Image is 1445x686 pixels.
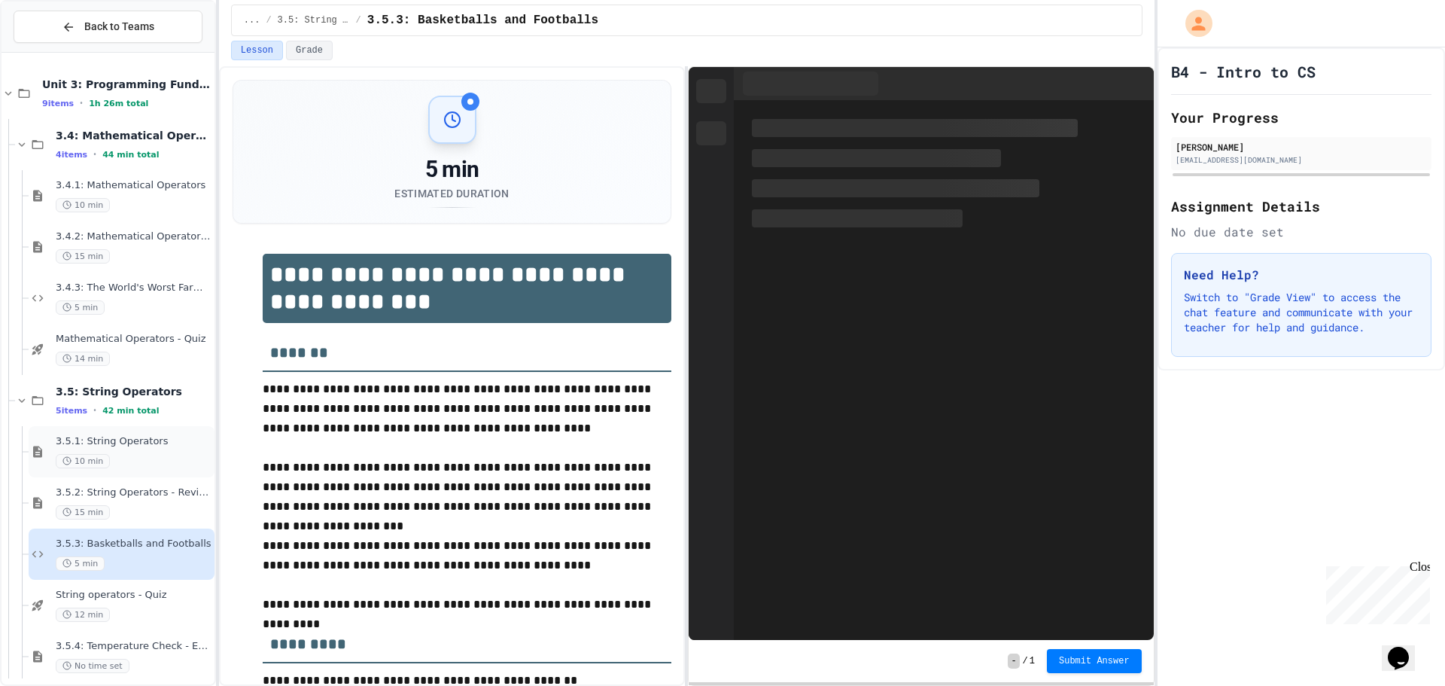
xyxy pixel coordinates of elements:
span: Submit Answer [1059,655,1130,667]
span: / [1023,655,1028,667]
span: 4 items [56,150,87,160]
button: Grade [286,41,333,60]
span: 5 min [56,556,105,571]
span: • [93,404,96,416]
span: 5 items [56,406,87,416]
span: 3.4.2: Mathematical Operators - Review [56,230,211,243]
span: 3.5: String Operators [278,14,350,26]
span: 3.5.3: Basketballs and Footballs [367,11,598,29]
span: 3.5.4: Temperature Check - Exit Ticket [56,640,211,653]
span: 3.4.3: The World's Worst Farmers Market [56,282,211,294]
h2: Your Progress [1171,107,1431,128]
span: 3.5: String Operators [56,385,211,398]
button: Back to Teams [14,11,202,43]
div: [PERSON_NAME] [1176,140,1427,154]
span: 3.4.1: Mathematical Operators [56,179,211,192]
span: 3.4: Mathematical Operators [56,129,211,142]
span: 3.5.1: String Operators [56,435,211,448]
span: Unit 3: Programming Fundamentals [42,78,211,91]
span: 42 min total [102,406,159,416]
span: / [356,14,361,26]
span: 1h 26m total [89,99,148,108]
div: My Account [1170,6,1216,41]
span: 1 [1030,655,1035,667]
iframe: chat widget [1320,560,1430,624]
div: [EMAIL_ADDRESS][DOMAIN_NAME] [1176,154,1427,166]
span: / [266,14,271,26]
div: No due date set [1171,223,1431,241]
span: 15 min [56,505,110,520]
span: 3.5.3: Basketballs and Footballs [56,538,211,550]
h1: B4 - Intro to CS [1171,61,1316,82]
span: • [80,97,83,109]
span: Mathematical Operators - Quiz [56,333,211,346]
p: Switch to "Grade View" to access the chat feature and communicate with your teacher for help and ... [1184,290,1419,335]
button: Lesson [231,41,283,60]
h2: Assignment Details [1171,196,1431,217]
span: 44 min total [102,150,159,160]
button: Submit Answer [1047,649,1142,673]
span: 12 min [56,608,110,622]
span: 15 min [56,249,110,264]
span: Back to Teams [84,19,154,35]
h3: Need Help? [1184,266,1419,284]
span: String operators - Quiz [56,589,211,602]
span: 10 min [56,454,110,468]
span: 9 items [42,99,74,108]
span: No time set [56,659,129,673]
span: - [1008,654,1019,669]
span: 5 min [56,300,105,315]
span: 14 min [56,352,110,366]
div: Estimated Duration [394,186,509,201]
iframe: chat widget [1382,626,1430,671]
span: • [93,148,96,160]
span: 3.5.2: String Operators - Review [56,486,211,499]
span: ... [244,14,260,26]
div: 5 min [394,156,509,183]
div: Chat with us now!Close [6,6,104,96]
span: 10 min [56,198,110,212]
